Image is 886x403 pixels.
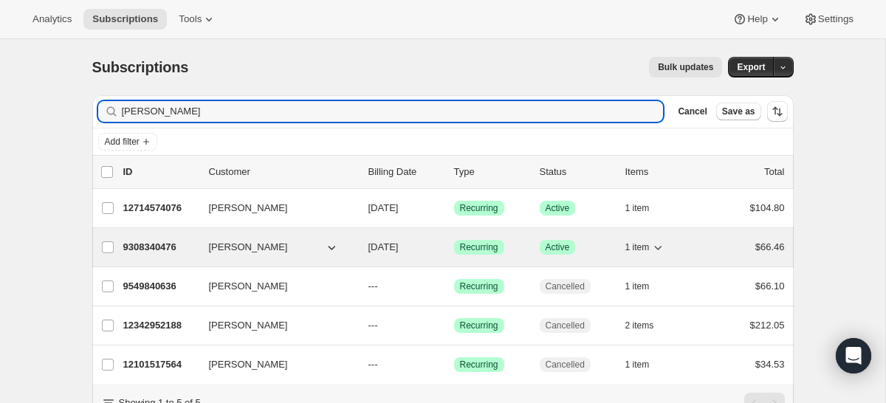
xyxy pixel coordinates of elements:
span: --- [368,320,378,331]
p: Customer [209,165,357,179]
span: Cancelled [546,359,585,371]
button: [PERSON_NAME] [200,196,348,220]
span: --- [368,359,378,370]
span: Active [546,202,570,214]
span: 1 item [625,280,650,292]
span: Subscriptions [92,13,158,25]
button: Tools [170,9,225,30]
span: Recurring [460,320,498,331]
button: [PERSON_NAME] [200,235,348,259]
button: Analytics [24,9,80,30]
span: $66.10 [755,280,785,292]
div: 9308340476[PERSON_NAME][DATE]SuccessRecurringSuccessActive1 item$66.46 [123,237,785,258]
span: Recurring [460,202,498,214]
span: Recurring [460,280,498,292]
button: Help [724,9,791,30]
span: [PERSON_NAME] [209,357,288,372]
button: [PERSON_NAME] [200,314,348,337]
span: 1 item [625,359,650,371]
span: Subscriptions [92,59,189,75]
span: 2 items [625,320,654,331]
input: Filter subscribers [122,101,664,122]
span: Add filter [105,136,140,148]
span: 1 item [625,202,650,214]
p: 9549840636 [123,279,197,294]
span: $104.80 [750,202,785,213]
span: Settings [818,13,854,25]
span: --- [368,280,378,292]
span: [PERSON_NAME] [209,279,288,294]
button: Bulk updates [649,57,722,77]
div: 12101517564[PERSON_NAME]---SuccessRecurringCancelled1 item$34.53 [123,354,785,375]
div: Type [454,165,528,179]
p: 9308340476 [123,240,197,255]
p: ID [123,165,197,179]
button: 1 item [625,276,666,297]
span: Export [737,61,765,73]
button: 1 item [625,354,666,375]
span: [PERSON_NAME] [209,240,288,255]
div: 9549840636[PERSON_NAME]---SuccessRecurringCancelled1 item$66.10 [123,276,785,297]
button: [PERSON_NAME] [200,353,348,376]
span: [PERSON_NAME] [209,201,288,216]
div: 12714574076[PERSON_NAME][DATE]SuccessRecurringSuccessActive1 item$104.80 [123,198,785,218]
span: 1 item [625,241,650,253]
p: Status [540,165,614,179]
span: [PERSON_NAME] [209,318,288,333]
span: Tools [179,13,202,25]
span: Recurring [460,241,498,253]
button: Add filter [98,133,157,151]
button: Settings [794,9,862,30]
span: Bulk updates [658,61,713,73]
p: 12101517564 [123,357,197,372]
span: Cancelled [546,320,585,331]
div: Open Intercom Messenger [836,338,871,373]
p: Billing Date [368,165,442,179]
button: 1 item [625,237,666,258]
button: Save as [716,103,761,120]
span: $212.05 [750,320,785,331]
button: Subscriptions [83,9,167,30]
p: 12342952188 [123,318,197,333]
div: 12342952188[PERSON_NAME]---SuccessRecurringCancelled2 items$212.05 [123,315,785,336]
button: Sort the results [767,101,788,122]
div: Items [625,165,699,179]
span: Save as [722,106,755,117]
span: [DATE] [368,202,399,213]
button: [PERSON_NAME] [200,275,348,298]
button: Cancel [672,103,712,120]
span: Help [747,13,767,25]
button: Export [728,57,774,77]
button: 1 item [625,198,666,218]
span: Cancelled [546,280,585,292]
span: Cancel [678,106,707,117]
span: $66.46 [755,241,785,252]
div: IDCustomerBilling DateTypeStatusItemsTotal [123,165,785,179]
span: Analytics [32,13,72,25]
span: [DATE] [368,241,399,252]
p: 12714574076 [123,201,197,216]
button: 2 items [625,315,670,336]
p: Total [764,165,784,179]
span: $34.53 [755,359,785,370]
span: Recurring [460,359,498,371]
span: Active [546,241,570,253]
